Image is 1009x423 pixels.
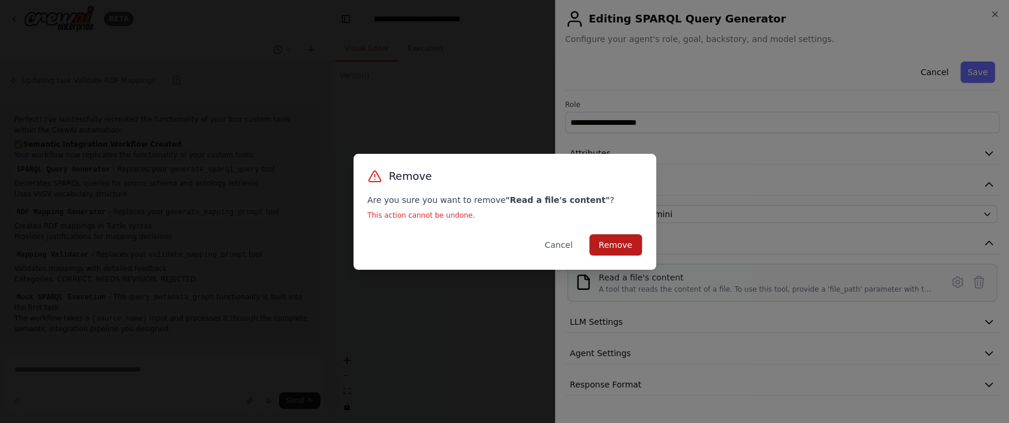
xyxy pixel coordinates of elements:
[368,211,642,220] p: This action cannot be undone.
[389,168,432,185] h3: Remove
[589,234,642,256] button: Remove
[505,195,609,205] strong: " Read a file's content "
[535,234,582,256] button: Cancel
[368,194,642,206] p: Are you sure you want to remove ?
